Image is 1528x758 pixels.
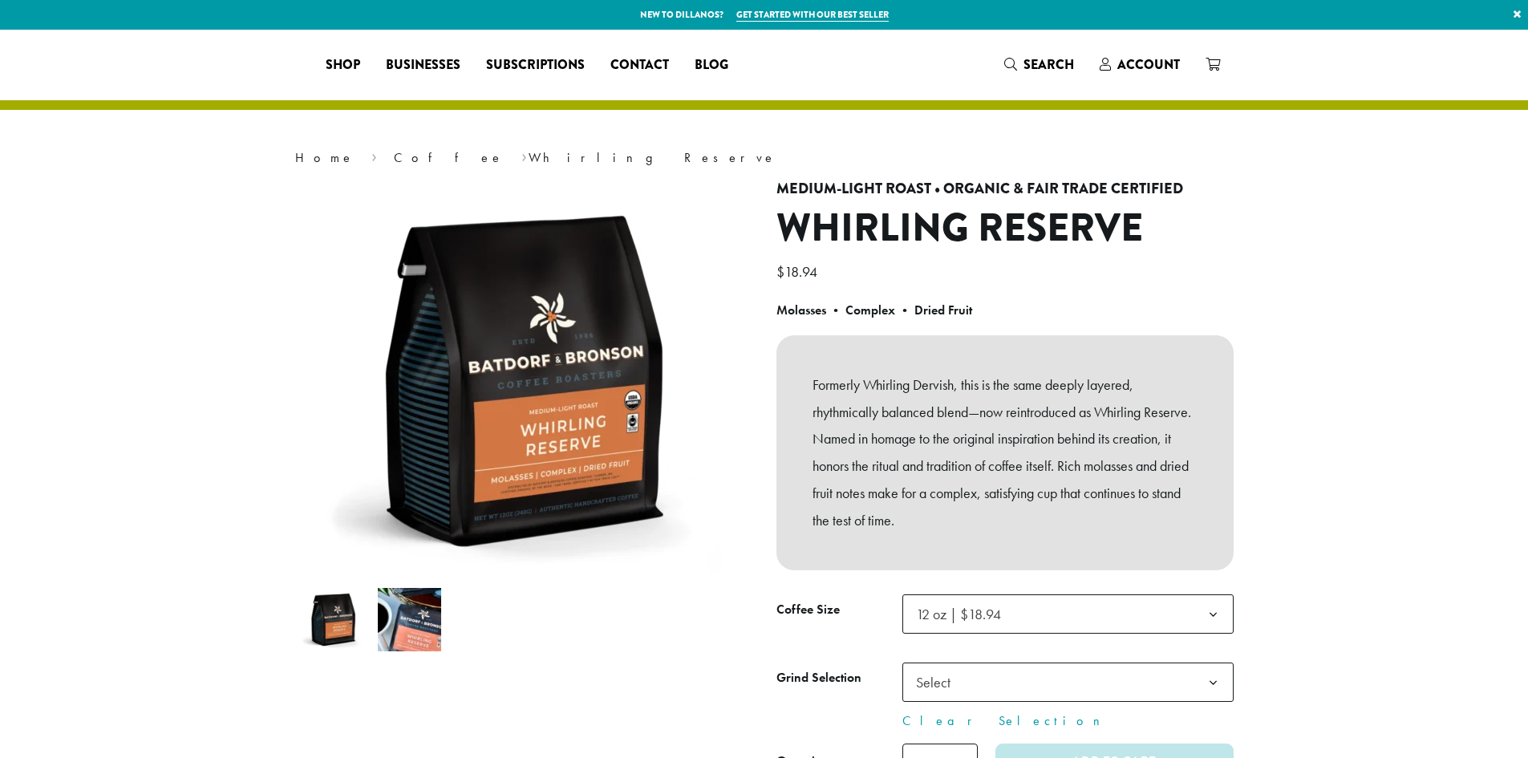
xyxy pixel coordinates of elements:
img: Whirling Reserve - Image 2 [378,588,441,651]
span: 12 oz | $18.94 [910,598,1017,630]
span: Businesses [386,55,460,75]
span: Select [910,667,967,698]
a: Shop [313,52,373,78]
span: Contact [610,55,669,75]
h1: Whirling Reserve [776,205,1234,252]
label: Grind Selection [776,667,902,690]
span: Shop [326,55,360,75]
img: Whirling Reserve [323,180,724,582]
span: 12 oz | $18.94 [916,605,1001,623]
span: 12 oz | $18.94 [902,594,1234,634]
span: Subscriptions [486,55,585,75]
a: Coffee [394,149,504,166]
img: Whirling Reserve [302,588,365,651]
span: › [521,143,527,168]
b: Molasses • Complex • Dried Fruit [776,302,972,318]
span: $ [776,262,784,281]
a: Home [295,149,355,166]
nav: Breadcrumb [295,148,1234,168]
span: Search [1023,55,1074,74]
span: Blog [695,55,728,75]
label: Coffee Size [776,598,902,622]
a: Clear Selection [902,711,1234,731]
bdi: 18.94 [776,262,821,281]
h4: Medium-Light Roast • Organic & Fair Trade Certified [776,180,1234,198]
span: Account [1117,55,1180,74]
span: Select [902,663,1234,702]
p: Formerly Whirling Dervish, this is the same deeply layered, rhythmically balanced blend—now reint... [813,371,1198,534]
a: Get started with our best seller [736,8,889,22]
span: › [371,143,377,168]
a: Search [991,51,1087,78]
